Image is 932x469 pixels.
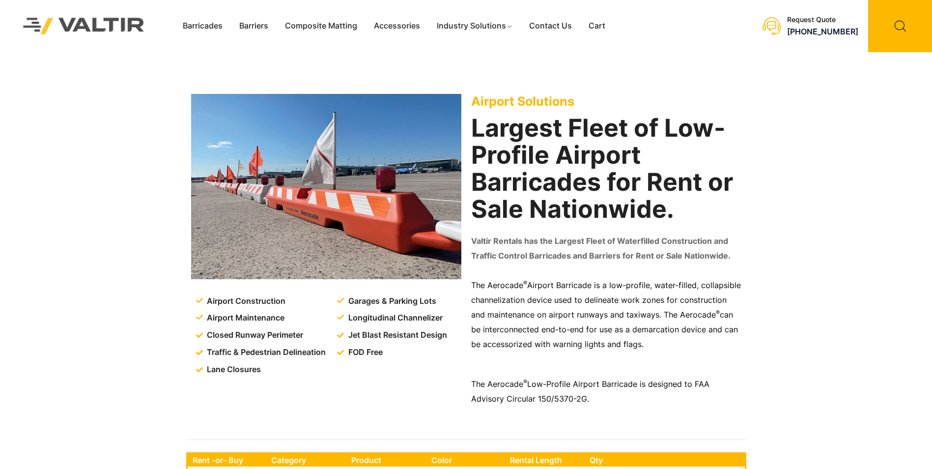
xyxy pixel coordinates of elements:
p: Valtir Rentals has the Largest Fleet of Waterfilled Construction and Traffic Control Barricades a... [471,234,741,264]
th: Rent -or- Buy [188,454,266,467]
th: Product [346,454,426,467]
a: Barriers [231,19,277,33]
p: Airport Solutions [471,94,741,109]
a: [PHONE_NUMBER] [787,27,858,36]
p: The Aerocade Airport Barricade is a low-profile, water-filled, collapsible channelization device ... [471,278,741,352]
span: Airport Maintenance [204,311,284,325]
span: Traffic & Pedestrian Delineation [204,345,326,360]
span: Closed Runway Perimeter [204,328,303,343]
a: Contact Us [521,19,580,33]
span: FOD Free [346,345,383,360]
span: Airport Construction [204,294,285,309]
th: Qty [585,454,663,467]
th: Color [426,454,506,467]
h2: Largest Fleet of Low-Profile Airport Barricades for Rent or Sale Nationwide. [471,115,741,223]
span: Lane Closures [204,362,261,377]
span: Garages & Parking Lots [346,294,436,309]
sup: ® [716,309,720,316]
span: Jet Blast Resistant Design [346,328,447,343]
a: Industry Solutions [428,19,521,33]
p: The Aerocade Low-Profile Airport Barricade is designed to FAA Advisory Circular 150/5370-2G. [471,377,741,407]
div: Request Quote [787,16,858,24]
span: Longitudinal Channelizer [346,311,443,325]
a: Barricades [174,19,231,33]
img: Valtir Rentals [10,5,157,47]
sup: ® [523,378,527,385]
a: Composite Matting [277,19,366,33]
a: Accessories [366,19,428,33]
th: Rental Length [505,454,585,467]
a: Cart [580,19,614,33]
sup: ® [523,279,527,287]
th: Category [266,454,347,467]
